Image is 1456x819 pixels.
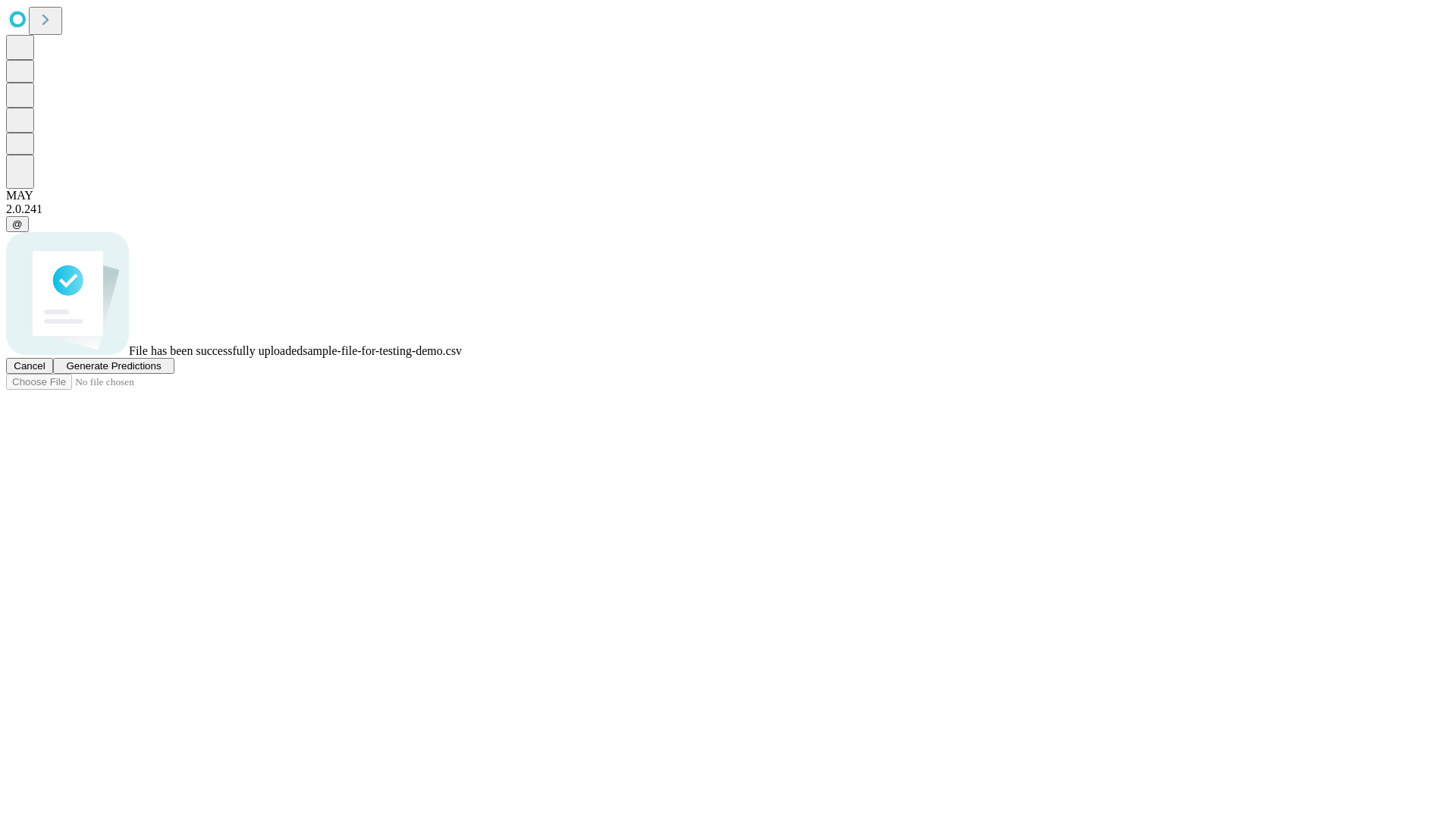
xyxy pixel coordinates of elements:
button: Generate Predictions [53,358,174,374]
div: 2.0.241 [6,202,1450,216]
span: @ [12,218,23,230]
span: sample-file-for-testing-demo.csv [303,344,462,357]
span: Cancel [14,360,45,372]
button: Cancel [6,358,53,374]
span: File has been successfully uploaded [129,344,303,357]
button: @ [6,216,29,232]
span: Generate Predictions [66,360,161,372]
div: MAY [6,189,1450,202]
